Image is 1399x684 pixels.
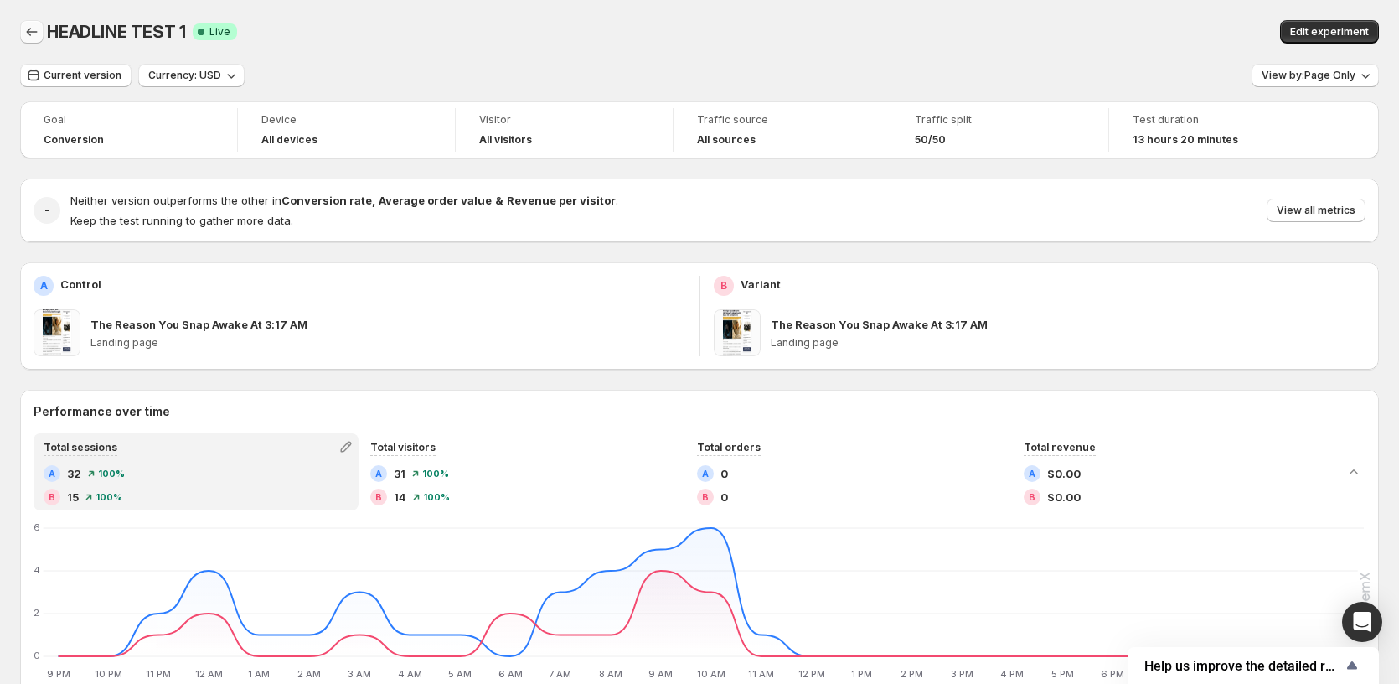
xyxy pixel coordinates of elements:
div: Open Intercom Messenger [1342,602,1382,642]
span: 50/50 [915,133,946,147]
text: 6 AM [498,668,523,680]
span: Device [261,113,431,127]
text: 10 AM [697,668,725,680]
span: 0 [720,489,728,505]
h2: A [40,279,48,293]
a: VisitorAll visitors [479,111,649,148]
span: Edit experiment [1290,25,1369,39]
span: Neither version outperforms the other in . [70,194,618,207]
text: 2 PM [901,668,923,680]
span: Current version [44,69,121,82]
h2: A [702,469,709,479]
span: 14 [394,489,406,505]
span: Total visitors [370,441,436,453]
text: 11 AM [748,668,774,680]
span: Traffic source [697,113,867,127]
h4: All sources [697,133,756,147]
span: Visitor [479,113,649,127]
button: Currency: USD [138,64,245,87]
span: Live [209,25,230,39]
button: Back [20,20,44,44]
text: 2 [34,607,39,619]
h2: B [720,279,727,293]
span: 100 % [423,492,450,502]
span: 100 % [422,469,449,479]
span: $0.00 [1047,489,1081,505]
span: 100 % [98,469,125,479]
button: Collapse chart [1342,460,1365,484]
text: 0 [34,650,40,661]
span: Help us improve the detailed report for A/B campaigns [1144,658,1342,674]
text: 4 AM [398,668,422,680]
span: Keep the test running to gather more data. [70,214,293,227]
h2: - [44,202,50,219]
button: Current version [20,64,132,87]
img: The Reason You Snap Awake At 3:17 AM [34,309,80,356]
span: 15 [67,489,79,505]
text: 5 PM [1051,668,1074,680]
p: Variant [741,276,781,293]
button: View by:Page Only [1252,64,1379,87]
span: 32 [67,465,81,482]
a: GoalConversion [44,111,214,148]
span: Currency: USD [148,69,221,82]
span: 13 hours 20 minutes [1133,133,1238,147]
span: View by: Page Only [1262,69,1355,82]
span: Total revenue [1024,441,1096,453]
text: 8 AM [599,668,622,680]
h2: A [49,469,55,479]
h2: B [375,492,382,502]
span: View all metrics [1277,204,1355,217]
text: 11 PM [146,668,171,680]
text: 12 AM [195,668,223,680]
text: 6 PM [1101,668,1124,680]
text: 9 AM [648,668,673,680]
a: DeviceAll devices [261,111,431,148]
text: 5 AM [448,668,472,680]
text: 6 [34,521,40,533]
h4: All visitors [479,133,532,147]
a: Traffic split50/50 [915,111,1085,148]
span: Total sessions [44,441,117,453]
text: 1 PM [851,668,872,680]
span: HEADLINE TEST 1 [47,22,186,42]
text: 10 PM [95,668,122,680]
span: $0.00 [1047,465,1081,482]
text: 9 PM [47,668,70,680]
h2: A [375,469,382,479]
span: 31 [394,465,405,482]
h4: All devices [261,133,317,147]
strong: Conversion rate [281,194,372,207]
text: 7 AM [549,668,571,680]
p: Control [60,276,101,293]
strong: & [495,194,503,207]
text: 2 AM [297,668,321,680]
span: Traffic split [915,113,1085,127]
text: 4 PM [1000,668,1024,680]
h2: A [1029,469,1035,479]
img: The Reason You Snap Awake At 3:17 AM [714,309,761,356]
text: 12 PM [798,668,825,680]
strong: , [372,194,375,207]
text: 3 AM [348,668,371,680]
span: Total orders [697,441,761,453]
span: Conversion [44,133,104,147]
button: Edit experiment [1280,20,1379,44]
text: 4 [34,564,40,576]
h2: B [49,492,55,502]
strong: Revenue per visitor [507,194,616,207]
h2: B [1029,492,1035,502]
p: The Reason You Snap Awake At 3:17 AM [771,316,988,333]
span: 0 [720,465,728,482]
p: Landing page [771,336,1366,350]
span: Test duration [1133,113,1303,127]
p: The Reason You Snap Awake At 3:17 AM [90,316,307,333]
span: 100 % [96,492,122,502]
a: Test duration13 hours 20 minutes [1133,111,1303,148]
text: 1 AM [248,668,270,680]
h2: Performance over time [34,403,1365,420]
p: Landing page [90,336,686,350]
text: 3 PM [951,668,973,680]
span: Goal [44,113,214,127]
a: Traffic sourceAll sources [697,111,867,148]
